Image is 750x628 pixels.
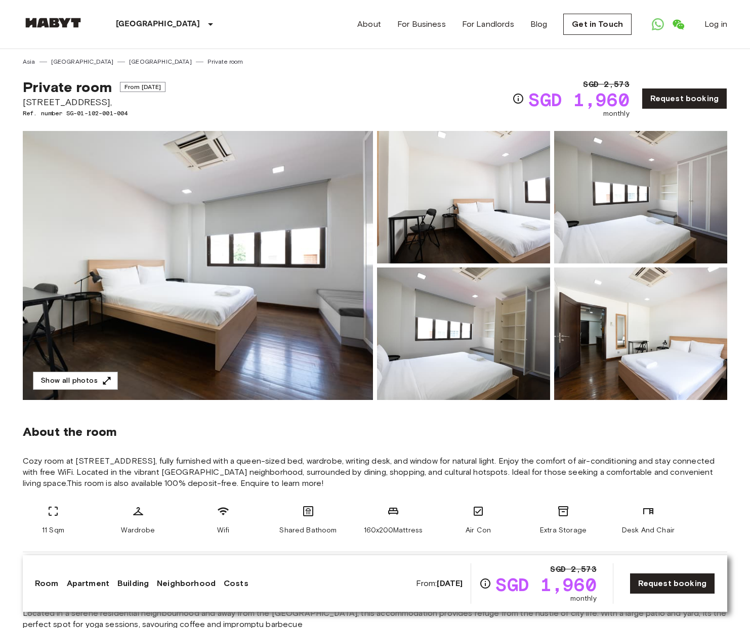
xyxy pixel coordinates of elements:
[416,578,463,589] span: From:
[630,573,715,594] a: Request booking
[35,577,59,590] a: Room
[377,131,550,263] img: Picture of unit SG-01-102-001-004
[554,131,727,263] img: Picture of unit SG-01-102-001-004
[23,96,165,109] span: [STREET_ADDRESS],
[437,578,463,588] b: [DATE]
[207,57,243,66] a: Private room
[33,372,118,390] button: Show all photos
[622,525,675,535] span: Desk And Chair
[357,18,381,30] a: About
[23,78,112,96] span: Private room
[23,424,727,439] span: About the room
[129,57,192,66] a: [GEOGRAPHIC_DATA]
[67,577,109,590] a: Apartment
[530,18,548,30] a: Blog
[512,93,524,105] svg: Check cost overview for full price breakdown. Please note that discounts apply to new joiners onl...
[704,18,727,30] a: Log in
[528,91,629,109] span: SGD 1,960
[117,577,149,590] a: Building
[583,78,629,91] span: SGD 2,573
[466,525,491,535] span: Air Con
[648,14,668,34] a: Open WhatsApp
[116,18,200,30] p: [GEOGRAPHIC_DATA]
[603,109,630,119] span: monthly
[157,577,216,590] a: Neighborhood
[479,577,491,590] svg: Check cost overview for full price breakdown. Please note that discounts apply to new joiners onl...
[642,88,727,109] a: Request booking
[23,18,84,28] img: Habyt
[364,525,423,535] span: 160x200Mattress
[279,525,337,535] span: Shared Bathoom
[554,267,727,400] img: Picture of unit SG-01-102-001-004
[224,577,248,590] a: Costs
[42,525,64,535] span: 11 Sqm
[121,525,155,535] span: Wardrobe
[563,14,632,35] a: Get in Touch
[570,594,597,604] span: monthly
[23,109,165,118] span: Ref. number SG-01-102-001-004
[23,131,373,400] img: Marketing picture of unit SG-01-102-001-004
[495,575,596,594] span: SGD 1,960
[462,18,514,30] a: For Landlords
[550,563,596,575] span: SGD 2,573
[377,267,550,400] img: Picture of unit SG-01-102-001-004
[120,82,166,92] span: From [DATE]
[23,57,35,66] a: Asia
[668,14,688,34] a: Open WeChat
[217,525,230,535] span: Wifi
[540,525,587,535] span: Extra Storage
[51,57,114,66] a: [GEOGRAPHIC_DATA]
[23,456,727,489] span: Cozy room at [STREET_ADDRESS], fully furnished with a queen-sized bed, wardrobe, writing desk, an...
[397,18,446,30] a: For Business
